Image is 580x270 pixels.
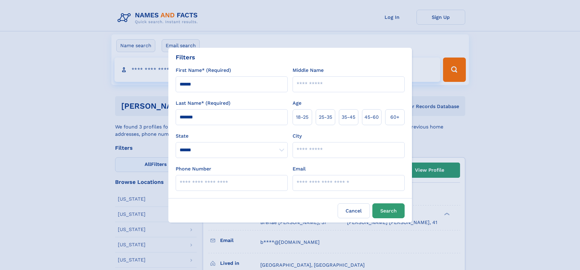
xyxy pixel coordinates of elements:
[293,165,306,173] label: Email
[176,165,211,173] label: Phone Number
[176,100,230,107] label: Last Name* (Required)
[319,114,332,121] span: 25‑35
[293,132,302,140] label: City
[293,100,301,107] label: Age
[176,67,231,74] label: First Name* (Required)
[364,114,379,121] span: 45‑60
[342,114,355,121] span: 35‑45
[176,53,195,62] div: Filters
[372,203,405,218] button: Search
[176,132,288,140] label: State
[338,203,370,218] label: Cancel
[293,67,324,74] label: Middle Name
[296,114,308,121] span: 18‑25
[390,114,399,121] span: 60+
